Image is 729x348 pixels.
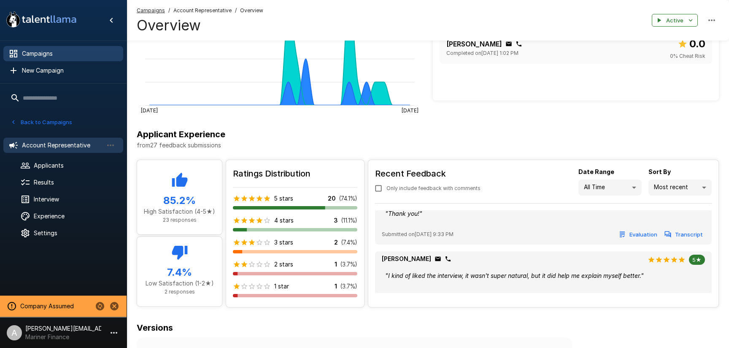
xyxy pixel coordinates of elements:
p: 4 stars [274,216,294,225]
div: Click to copy [445,256,451,262]
p: [PERSON_NAME] [382,255,431,263]
span: Account Representative [173,6,232,15]
div: " Thank you! " [382,206,705,221]
p: 3 [334,216,338,225]
h6: Ratings Distribution [233,167,357,180]
p: 1 [335,260,337,269]
span: Overview [240,6,263,15]
h5: 85.2 % [144,194,215,207]
span: Overall score out of 10 [678,36,705,52]
div: Click to copy [435,256,441,262]
b: Sort By [648,168,671,175]
b: 0.0 [689,38,705,50]
h5: 7.4 % [144,266,215,279]
span: 2 responses [165,288,195,295]
button: Evaluation [617,228,659,241]
p: 1 star [274,282,289,291]
span: Completed on [DATE] 1:02 PM [446,49,518,57]
p: ( 11.1 %) [341,216,357,225]
div: All Time [578,179,642,196]
p: 2 stars [274,260,293,269]
span: / [168,6,170,15]
p: 2 [334,238,338,247]
button: Transcript [663,290,705,303]
div: " I kind of liked the interview, it wasn't super natural, but it did help me explain myself bette... [382,268,705,283]
tspan: [DATE] [141,107,158,113]
button: Active [652,14,698,27]
h6: Recent Feedback [375,167,487,180]
p: ( 7.4 %) [341,238,357,247]
p: [PERSON_NAME] [446,39,502,49]
button: Evaluation [617,290,659,303]
span: Submitted on [DATE] 9:01 PM [382,292,452,301]
p: High Satisfaction (4-5★) [144,207,215,216]
span: Only include feedback with comments [386,184,481,193]
p: 3 stars [274,238,293,247]
span: 5★ [689,256,705,263]
h4: Overview [137,16,263,34]
div: Click to copy [516,41,522,47]
tspan: [DATE] [402,107,418,113]
u: Campaigns [137,7,165,14]
p: from 27 feedback submissions [137,141,719,150]
span: Submitted on [DATE] 9:33 PM [382,230,454,239]
p: Low Satisfaction (1-2★) [144,279,215,288]
span: 23 responses [163,217,197,223]
p: ( 3.7 %) [340,282,357,291]
span: 0 % Cheat Risk [670,52,705,60]
p: 20 [328,194,336,203]
p: ( 74.1 %) [339,194,357,203]
span: / [235,6,237,15]
p: 1 [335,282,337,291]
b: Versions [137,323,173,333]
b: Applicant Experience [137,129,225,139]
button: Transcript [663,228,705,241]
p: 5 stars [274,194,293,203]
b: Date Range [578,168,614,175]
div: Click to copy [505,41,512,47]
p: ( 3.7 %) [340,260,357,269]
div: Most recent [648,179,712,196]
